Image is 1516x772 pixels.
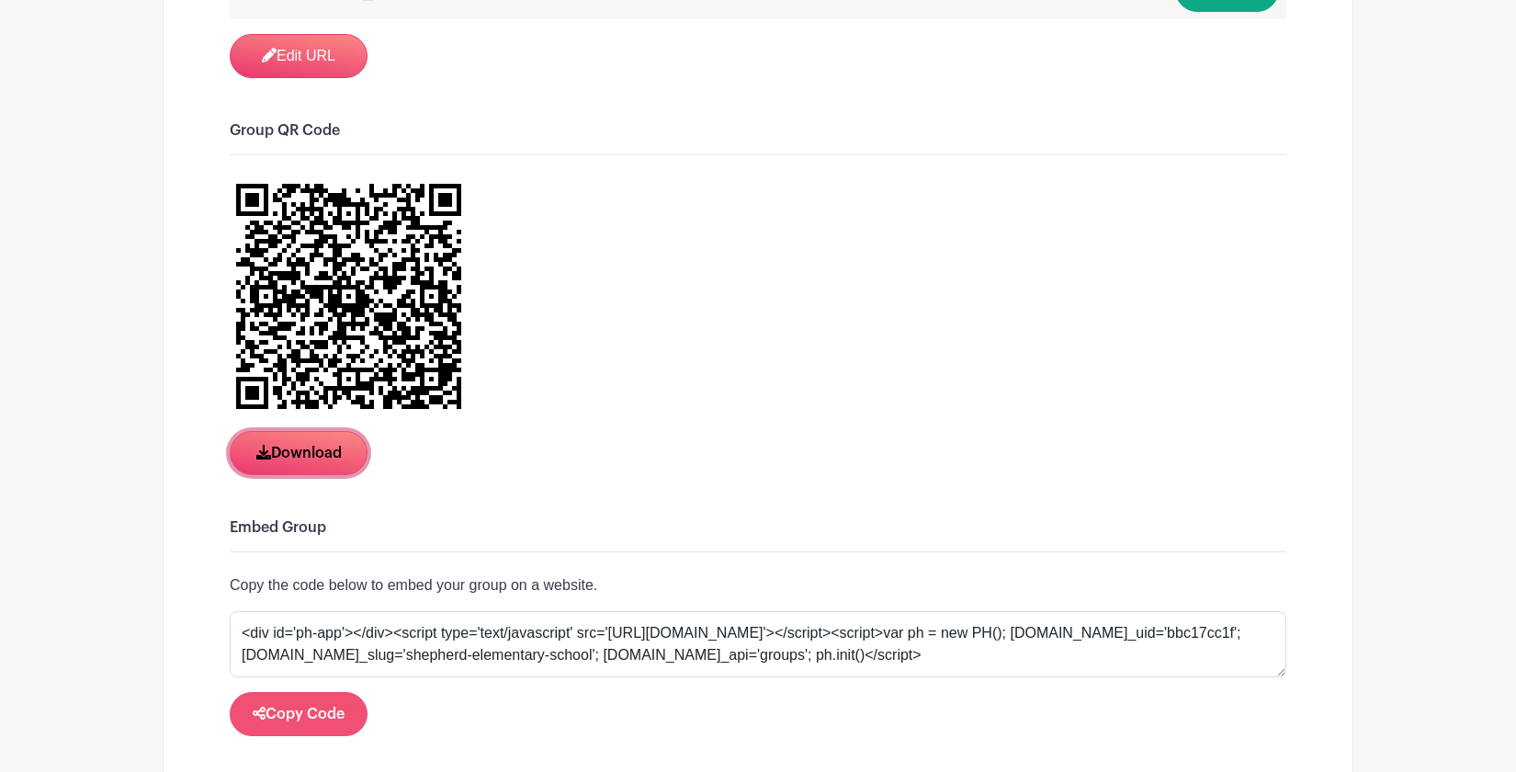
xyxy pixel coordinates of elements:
img: 8obvwFJJJf3TOWJ3QAAAABJRU5ErkJg%0Agg== [230,177,469,416]
button: Copy Code [230,692,368,736]
a: Edit URL [230,34,368,78]
p: Copy the code below to embed your group on a website. [230,574,1286,596]
button: Download [230,431,368,475]
h6: Group QR Code [230,122,1286,140]
h6: Embed Group [230,519,1286,537]
textarea: <div id='ph-app'></div><script type='text/javascript' src='[URL][DOMAIN_NAME]'></script><script>v... [230,611,1286,677]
